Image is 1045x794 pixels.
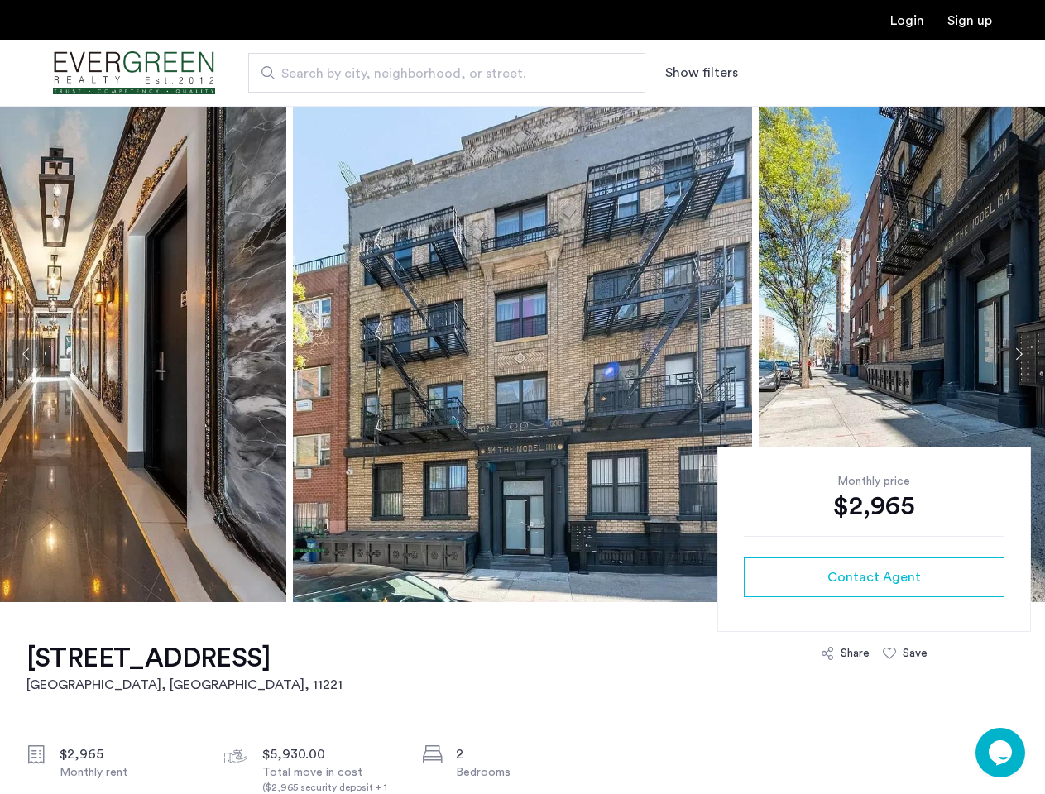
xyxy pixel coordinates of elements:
span: Search by city, neighborhood, or street. [281,64,599,84]
div: $5,930.00 [262,744,401,764]
button: Next apartment [1004,340,1033,368]
img: apartment [293,106,752,602]
a: Login [890,14,924,27]
button: Previous apartment [12,340,41,368]
div: Monthly rent [60,764,199,781]
img: logo [53,42,215,104]
div: Monthly price [744,473,1004,490]
a: Registration [947,14,992,27]
a: [STREET_ADDRESS][GEOGRAPHIC_DATA], [GEOGRAPHIC_DATA], 11221 [26,642,343,695]
input: Apartment Search [248,53,645,93]
div: Bedrooms [456,764,595,781]
h1: [STREET_ADDRESS] [26,642,343,675]
div: 2 [456,744,595,764]
div: Share [841,645,870,662]
button: button [744,557,1004,597]
iframe: chat widget [975,728,1028,777]
span: Contact Agent [827,567,921,587]
div: $2,965 [744,490,1004,523]
h2: [GEOGRAPHIC_DATA], [GEOGRAPHIC_DATA] , 11221 [26,675,343,695]
div: Save [903,645,928,662]
button: Show or hide filters [665,63,738,83]
div: $2,965 [60,744,199,764]
a: Cazamio Logo [53,42,215,104]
